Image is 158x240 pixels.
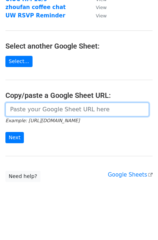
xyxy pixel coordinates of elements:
[5,171,40,182] a: Need help?
[5,118,80,123] small: Example: [URL][DOMAIN_NAME]
[108,171,153,178] a: Google Sheets
[122,205,158,240] iframe: Chat Widget
[5,42,153,50] h4: Select another Google Sheet:
[96,13,107,18] small: View
[89,12,107,19] a: View
[5,4,66,11] a: zhoufan coffee chat
[5,12,65,19] a: UW RSVP Reminder
[5,91,153,100] h4: Copy/paste a Google Sheet URL:
[5,56,33,67] a: Select...
[96,5,107,10] small: View
[5,103,149,116] input: Paste your Google Sheet URL here
[5,132,24,143] input: Next
[89,4,107,11] a: View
